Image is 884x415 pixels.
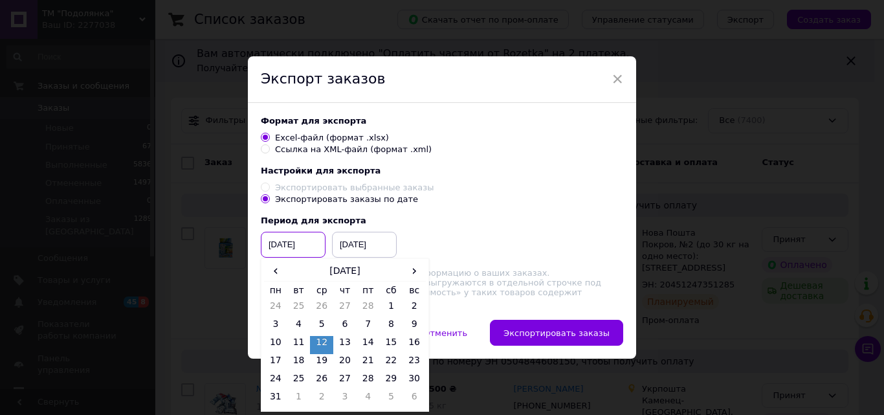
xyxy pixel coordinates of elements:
div: Период для экспорта [261,216,623,225]
td: 31 [264,390,287,409]
th: чт [333,281,357,300]
td: 29 [380,372,403,390]
td: 24 [264,372,287,390]
td: 6 [403,390,426,409]
th: сб [380,281,403,300]
td: 19 [310,354,333,372]
td: 27 [333,300,357,318]
div: Все товары, входящие в один заказ, выгружаются в отдельной строчке под одним и тем же номером. По... [261,268,623,307]
td: 26 [310,372,333,390]
span: › [403,262,426,280]
div: Экспортировать заказы по дате [275,194,418,205]
div: Ссылка на XML-файл (формат .xml) [275,144,432,155]
td: 27 [333,372,357,390]
td: 24 [264,300,287,318]
div: Формат для экспорта [261,116,623,126]
td: 7 [357,318,380,336]
td: 4 [357,390,380,409]
td: 21 [357,354,380,372]
td: 25 [287,300,311,318]
td: 26 [310,300,333,318]
td: 30 [403,372,426,390]
td: 28 [357,372,380,390]
div: Excel-файл (формат .xlsx) [275,132,389,144]
div: Экспорт заказов [248,56,636,103]
button: Отменить [410,320,481,346]
th: пт [357,281,380,300]
td: 4 [287,318,311,336]
td: 1 [380,300,403,318]
td: 8 [380,318,403,336]
td: 25 [287,372,311,390]
span: × [612,68,623,90]
td: 11 [287,336,311,354]
button: Экспортировать заказы [490,320,623,346]
div: Настройки для экспорта [261,166,623,175]
th: пн [264,281,287,300]
td: 1 [287,390,311,409]
td: 12 [310,336,333,354]
td: 22 [380,354,403,372]
td: 20 [333,354,357,372]
td: 5 [380,390,403,409]
span: Отменить [423,328,467,338]
th: вт [287,281,311,300]
th: ср [310,281,333,300]
td: 6 [333,318,357,336]
th: [DATE] [287,262,403,281]
td: 16 [403,336,426,354]
td: 18 [287,354,311,372]
div: Экспортировать выбранные заказы [275,182,434,194]
td: 3 [264,318,287,336]
td: 23 [403,354,426,372]
td: 10 [264,336,287,354]
div: Файл экспорта содержит полную информацию о ваших заказах. [261,268,623,278]
td: 9 [403,318,426,336]
span: Экспортировать заказы [503,328,610,338]
span: ‹ [264,262,287,280]
td: 14 [357,336,380,354]
td: 13 [333,336,357,354]
th: вс [403,281,426,300]
td: 5 [310,318,333,336]
td: 3 [333,390,357,409]
td: 17 [264,354,287,372]
td: 15 [380,336,403,354]
td: 2 [310,390,333,409]
td: 2 [403,300,426,318]
td: 28 [357,300,380,318]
